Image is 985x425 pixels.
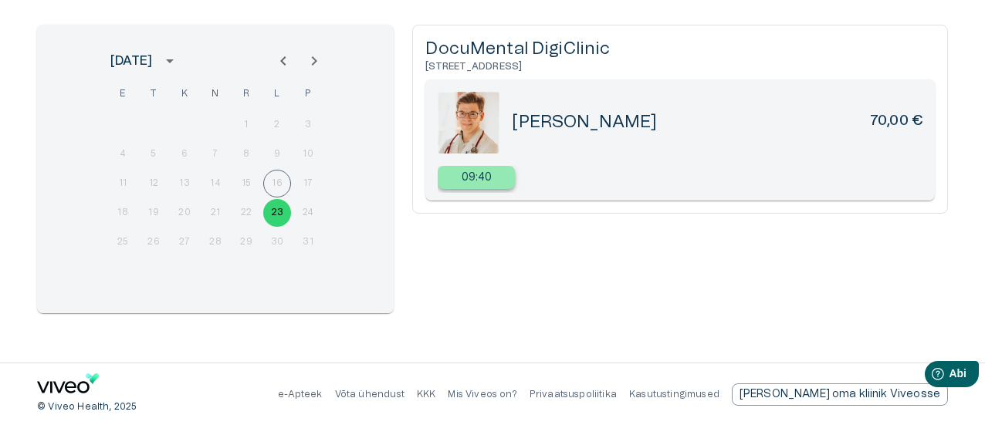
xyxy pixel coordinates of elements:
font: [PERSON_NAME] oma kliinik Viveosse [740,389,940,400]
a: Saada partnerlustaotluse kohta e-kiri Viveole [732,383,948,406]
font: P [305,89,311,98]
font: E [120,89,125,98]
a: e-Apteek [278,390,322,399]
font: T [150,89,157,98]
button: Järgmisel kuul [299,46,330,76]
a: Kasutustingimused [629,390,719,399]
font: 70,00 € [870,113,922,128]
font: R [243,89,249,98]
font: [PERSON_NAME] [512,113,657,130]
font: [STREET_ADDRESS] [425,62,522,71]
a: Valige ümberplaneerimiseks uus ajavahemik [438,166,515,189]
a: Privaatsuspoliitika [530,390,617,399]
font: L [274,89,279,98]
span: neljapäev [201,79,229,110]
a: KKK [417,390,436,399]
span: laupäev [263,79,291,110]
font: N [212,89,218,98]
span: pühapäev [294,79,322,110]
a: Avalehele navigeerimine [37,373,99,399]
font: [DATE] [110,55,152,67]
font: © Viveo Health, 2025 [37,402,137,411]
font: Võta ühendust [335,390,404,399]
iframe: Abividina käivitaja [865,355,985,398]
span: teisipäev [140,79,168,110]
div: 09:40 [438,166,515,189]
font: Mis Viveos on? [448,390,516,399]
font: DocuMental DigiClinic [425,40,610,57]
img: 80.png [438,92,499,153]
font: K [181,89,188,98]
div: [PERSON_NAME] oma kliinik Viveosse [732,383,948,406]
span: reede [232,79,260,110]
button: Kalendrivaade on avatud, lülita aastavaatele [157,48,183,74]
font: 09:40 [462,172,492,183]
span: kolmapäev [171,79,198,110]
font: 23 [271,207,284,217]
span: esmaspäev [109,79,137,110]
